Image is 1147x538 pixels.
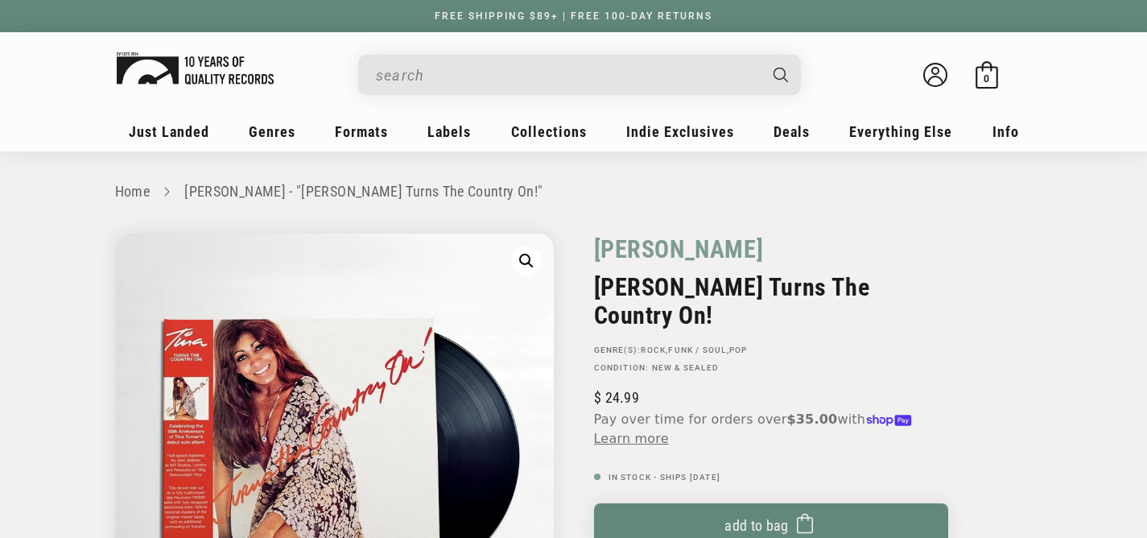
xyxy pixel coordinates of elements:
button: Search [759,55,802,95]
img: Hover Logo [117,52,274,85]
p: GENRE(S): , , [594,346,948,355]
span: Just Landed [129,123,209,140]
a: [PERSON_NAME] [594,234,764,265]
span: Collections [511,123,587,140]
span: Add to bag [724,517,789,534]
a: Rock [641,346,666,354]
p: In Stock - Ships [DATE] [594,473,948,482]
span: Indie Exclusives [626,123,734,140]
span: 0 [984,72,989,85]
a: Funk / Soul [668,346,726,354]
span: Everything Else [849,123,952,140]
span: Info [992,123,1019,140]
span: 24.99 [594,389,639,406]
a: [PERSON_NAME] - "[PERSON_NAME] Turns The Country On!" [184,183,543,200]
nav: breadcrumbs [115,180,1033,204]
span: Labels [427,123,471,140]
input: When autocomplete results are available use up and down arrows to review and enter to select [376,59,757,92]
div: Search [358,55,801,95]
a: Home [115,183,150,200]
span: Formats [335,123,388,140]
span: Deals [774,123,810,140]
span: $ [594,389,601,406]
span: Genres [249,123,295,140]
h2: [PERSON_NAME] Turns The Country On! [594,273,948,329]
a: FREE SHIPPING $89+ | FREE 100-DAY RETURNS [419,10,728,22]
a: Pop [729,346,748,354]
p: Condition: New & Sealed [594,363,948,373]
